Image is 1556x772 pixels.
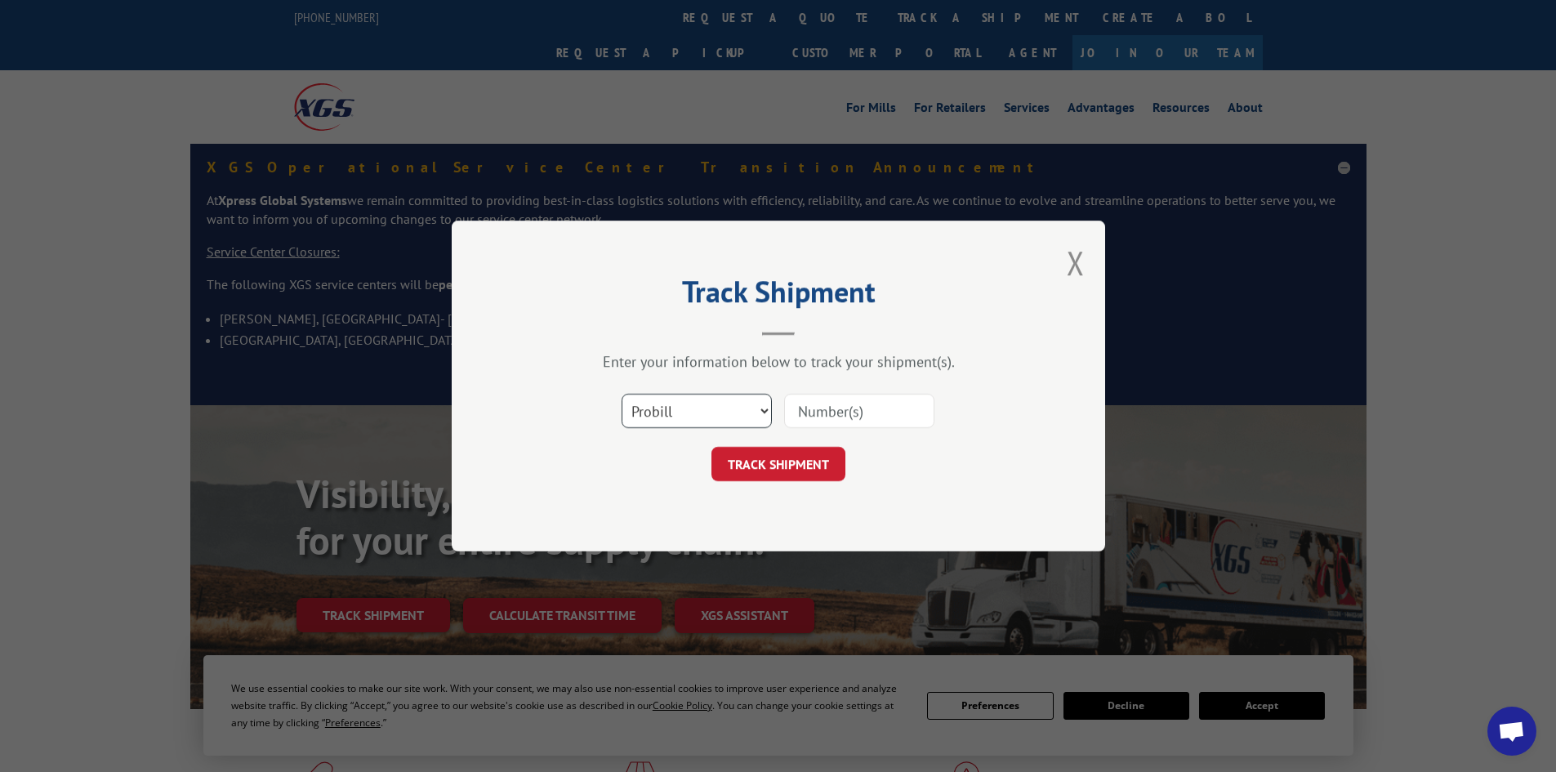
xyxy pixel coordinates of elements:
a: Open chat [1487,707,1536,756]
button: Close modal [1067,241,1085,284]
input: Number(s) [784,394,934,428]
div: Enter your information below to track your shipment(s). [533,352,1023,371]
h2: Track Shipment [533,280,1023,311]
button: TRACK SHIPMENT [711,447,845,481]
